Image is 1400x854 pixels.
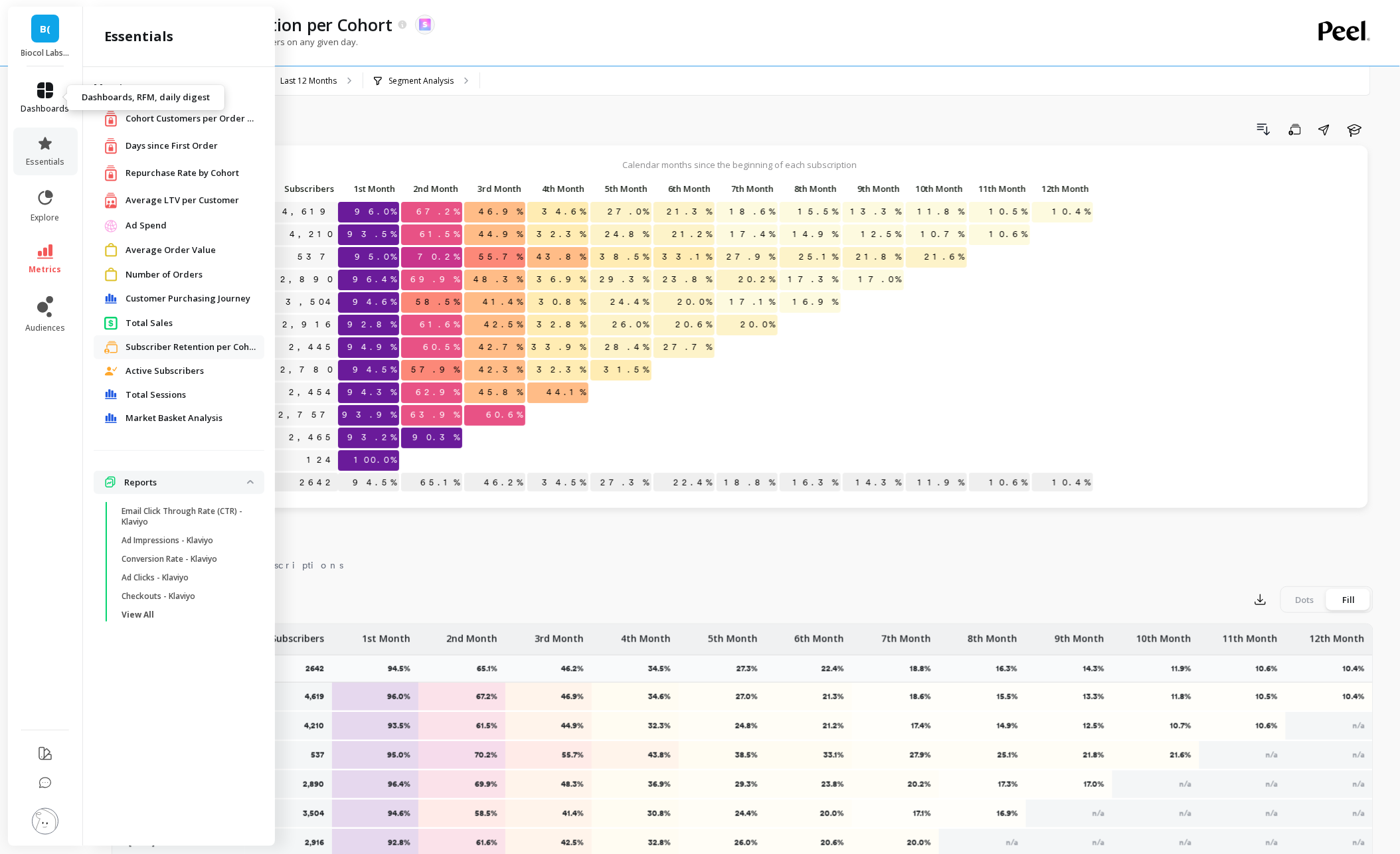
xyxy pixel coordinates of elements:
p: 20.2% [861,779,931,790]
span: 3rd Month [467,183,521,194]
div: Toggle SortBy [590,179,653,200]
span: 44.1% [544,383,588,402]
span: 93.5% [345,224,399,244]
p: 61.5% [427,721,497,731]
h2: Metrics [94,80,264,96]
img: navigation item icon [104,268,118,282]
span: 93.2% [345,428,399,448]
img: navigation item icon [104,389,118,400]
span: 70.2% [415,247,462,267]
p: 12.5% [1035,721,1105,731]
p: 10.7% [1121,721,1191,731]
img: navigation item icon [104,165,118,181]
p: View All [122,610,154,620]
span: 9th Month [845,183,900,194]
span: Active Subscribers [126,365,204,378]
a: 2,465 [286,428,338,448]
span: 100.0% [351,450,399,470]
span: dashboards [21,104,70,114]
span: Repurchase Rate by Cohort [126,167,239,180]
div: Toggle SortBy [905,179,968,200]
p: 33.1% [774,750,845,760]
span: 12.5% [859,224,904,244]
span: 24.4% [608,292,652,312]
a: Customer Purchasing Journey [126,292,254,305]
p: 34.6% [600,691,671,702]
span: 11.8% [915,202,967,222]
img: navigation item icon [104,192,118,209]
span: 95.0% [352,247,399,267]
span: 21.2% [669,224,715,244]
p: 2642 [306,663,332,674]
p: 46.2% [464,473,525,493]
p: 11th Month [1223,624,1278,645]
span: 10th Month [909,183,963,194]
span: Cohort Customers per Order Count [126,112,258,126]
div: Toggle SortBy [716,179,779,200]
p: 18.8% [910,663,939,674]
img: navigation item icon [104,476,116,488]
p: 22.4% [822,663,852,674]
div: Dots [1283,589,1327,610]
span: 94.3% [345,383,399,402]
span: 32.3% [534,224,588,244]
div: Toggle SortBy [779,179,842,200]
img: navigation item icon [104,316,118,330]
span: n/a [1353,809,1365,818]
span: 36.9% [534,270,588,290]
p: 3rd Month [464,179,525,198]
p: Checkouts - Klaviyo [122,591,195,602]
p: 20.0% [774,808,845,819]
a: 3,504 [283,292,338,312]
span: 5th Month [593,183,648,194]
img: navigation item icon [104,137,118,154]
p: 55.7% [514,750,584,760]
a: 124 [304,450,338,470]
p: Conversion Rate - Klaviyo [122,554,217,564]
span: 20.2% [736,270,778,290]
a: 4,619 [280,202,338,222]
span: 25.1% [796,247,841,267]
span: 28.4% [602,337,652,357]
p: 2nd Month [446,624,497,645]
p: 13.3% [1035,691,1105,702]
p: 12th Month [1032,179,1093,198]
span: 15.5% [796,202,841,222]
a: Days since First Order [126,139,254,153]
span: 20.0% [738,315,778,335]
span: 33.9% [529,337,588,357]
span: 20.0% [675,292,715,312]
div: Fill [1327,589,1371,610]
p: Ad Impressions - Klaviyo [122,535,213,546]
span: n/a [1266,780,1278,789]
span: 11th Month [972,183,1026,194]
span: B( [40,21,50,37]
span: 90.3% [410,428,462,448]
span: 7th Month [719,183,774,194]
a: Subscriber Retention per Cohort [126,341,258,354]
span: 10.5% [987,202,1030,222]
p: 17.3% [948,779,1018,790]
p: Biocol Labs (US) [21,48,70,58]
p: 4,210 [304,721,324,731]
span: 20.6% [673,315,715,335]
img: navigation item icon [104,243,118,257]
span: 58.5% [413,292,462,312]
span: 67.2% [414,202,462,222]
p: 92.8% [341,837,411,848]
p: 10th Month [906,179,967,198]
p: 2nd Month [401,179,462,198]
p: Reports [124,476,247,489]
a: Average LTV per Customer [126,194,254,207]
span: 62.9% [413,383,462,402]
p: 34.5% [527,473,588,493]
img: profile picture [32,808,58,835]
a: 4,210 [287,224,338,244]
p: 15.5% [948,691,1018,702]
span: 17.0% [856,270,904,290]
span: 33.1% [659,247,715,267]
span: 60.6% [483,405,525,425]
p: 65.1% [401,473,462,493]
img: down caret icon [247,480,254,484]
p: 21.6% [1121,750,1191,760]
